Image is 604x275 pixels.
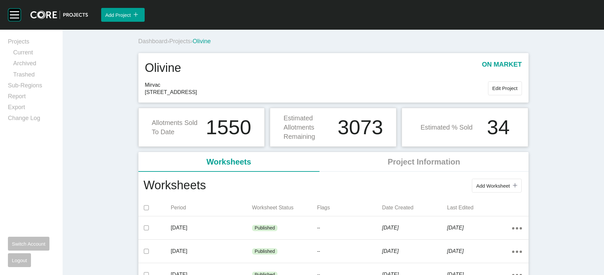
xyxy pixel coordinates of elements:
[169,38,191,45] a: Projects
[8,114,55,125] a: Change Log
[447,248,512,255] p: [DATE]
[8,81,55,92] a: Sub-Regions
[191,38,193,45] span: ›
[105,12,131,18] span: Add Project
[13,71,55,81] a: Trashed
[8,103,55,114] a: Export
[145,81,488,89] span: Mirvac
[382,248,447,255] p: [DATE]
[382,204,447,211] p: Date Created
[138,152,320,172] li: Worksheets
[492,85,518,91] span: Edit Project
[101,8,145,22] button: Add Project
[206,117,251,137] h1: 1550
[8,92,55,103] a: Report
[171,204,252,211] p: Period
[283,113,333,141] p: Estimated Allotments Remaining
[30,11,88,19] img: core-logo-dark.3138cae2.png
[171,248,252,255] p: [DATE]
[317,204,382,211] p: Flags
[193,38,211,45] span: Olivine
[476,183,510,189] span: Add Worksheet
[8,38,55,48] a: Projects
[482,60,522,76] p: on market
[317,225,382,231] p: --
[420,123,473,132] p: Estimated % Sold
[171,224,252,231] p: [DATE]
[252,204,317,211] p: Worksheet Status
[338,117,383,137] h1: 3073
[255,225,275,231] p: Published
[145,60,181,76] h1: Olivine
[487,117,510,137] h1: 34
[138,38,167,45] a: Dashboard
[8,237,49,251] button: Switch Account
[12,241,45,247] span: Switch Account
[472,179,521,193] button: Add Worksheet
[145,89,488,96] span: [STREET_ADDRESS]
[382,224,447,231] p: [DATE]
[152,118,202,137] p: Allotments Sold To Date
[255,248,275,255] p: Published
[12,258,27,263] span: Logout
[447,204,512,211] p: Last Edited
[13,48,55,59] a: Current
[13,59,55,70] a: Archived
[488,81,522,95] button: Edit Project
[447,224,512,231] p: [DATE]
[317,248,382,255] p: --
[8,253,31,267] button: Logout
[144,177,206,194] h1: Worksheets
[319,152,528,172] li: Project Information
[167,38,169,45] span: ›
